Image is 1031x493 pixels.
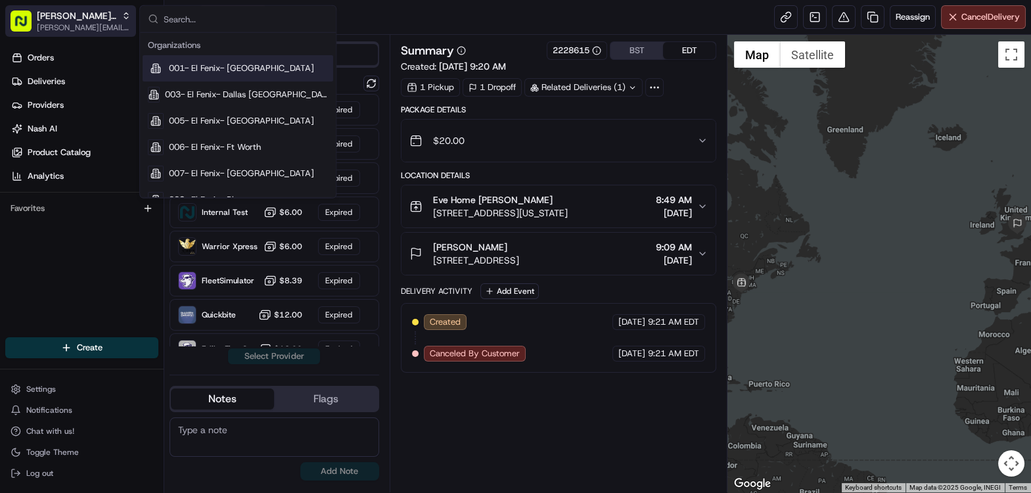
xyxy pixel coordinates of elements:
span: Quickbite [202,310,236,320]
span: 9:09 AM [656,241,692,254]
div: 1 Pickup [401,78,460,97]
span: FleetSimulator [202,275,254,286]
span: 8:49 AM [656,193,692,206]
span: [DATE] [656,254,692,267]
button: 2228615 [553,45,601,57]
img: Warrior Xpress [179,238,196,255]
button: Toggle Theme [5,443,158,461]
button: Map camera controls [998,450,1024,477]
span: Created [430,316,461,328]
div: Expired [318,340,360,358]
button: Show satellite imagery [780,41,845,68]
span: $8.39 [279,275,302,286]
p: Welcome 👋 [13,52,239,73]
button: Eve Home [PERSON_NAME][STREET_ADDRESS][US_STATE]8:49 AM[DATE] [401,185,716,227]
img: Nash [13,12,39,39]
span: [DATE] [656,206,692,220]
span: Warrior Xpress [202,241,258,252]
div: Expired [318,238,360,255]
a: 💻API Documentation [106,288,216,312]
span: 007- El Fenix- [GEOGRAPHIC_DATA] [169,168,314,179]
button: CancelDelivery [941,5,1026,29]
div: 💻 [111,294,122,305]
span: [DATE] [618,316,645,328]
span: [PERSON_NAME] Org [37,9,116,22]
button: Keyboard shortcuts [845,483,902,492]
img: FleetSimulator [179,272,196,289]
span: 006- El Fenix- Ft Worth [169,141,261,153]
a: Orders [5,47,164,68]
button: Flags [274,388,377,410]
span: Knowledge Base [26,293,101,306]
button: Log out [5,464,158,482]
img: 1738778727109-b901c2ba-d612-49f7-a14d-d897ce62d23f [28,125,51,149]
a: Product Catalog [5,142,164,163]
div: We're available if you need us! [59,138,181,149]
span: 001- El Fenix- [GEOGRAPHIC_DATA] [169,62,314,74]
button: Show street map [734,41,780,68]
img: 1736555255976-a54dd68f-1ca7-489b-9aae-adbdc363a1c4 [26,204,37,214]
button: BST [610,42,663,59]
span: $12.00 [274,310,302,320]
button: Settings [5,380,158,398]
div: Suggestions [140,33,336,198]
span: Analytics [28,170,64,182]
span: FailingFleetSimulator [202,344,253,354]
span: 9:21 AM EDT [648,348,699,360]
div: Past conversations [13,170,84,181]
span: [STREET_ADDRESS] [433,254,519,267]
span: API Documentation [124,293,211,306]
button: $12.00 [258,342,302,356]
span: 9:21 AM EDT [648,316,699,328]
span: Log out [26,468,53,479]
button: Toggle fullscreen view [998,41,1024,68]
img: 1736555255976-a54dd68f-1ca7-489b-9aae-adbdc363a1c4 [26,239,37,250]
span: Providers [28,99,64,111]
button: Chat with us! [5,422,158,440]
button: Notifications [5,401,158,419]
button: $8.39 [263,274,302,287]
button: Create [5,337,158,358]
div: Expired [318,170,360,187]
span: Nash AI [28,123,57,135]
span: Toggle Theme [26,447,79,458]
div: Organizations [143,35,333,55]
div: Expired [318,306,360,323]
button: $6.00 [263,206,302,219]
span: Eve Home [PERSON_NAME] [433,193,553,206]
div: Related Deliveries (1) [524,78,643,97]
span: 008- El Fenix- Plano [169,194,248,206]
span: Internal Test [202,207,248,218]
input: Search... [164,6,328,32]
div: Expired [318,272,360,289]
span: [DATE] [618,348,645,360]
div: Expired [318,204,360,221]
span: Canceled By Customer [430,348,520,360]
a: Powered byPylon [93,325,159,335]
span: 003- El Fenix- Dallas [GEOGRAPHIC_DATA][PERSON_NAME] [165,89,328,101]
span: [STREET_ADDRESS][US_STATE] [433,206,568,220]
span: [PERSON_NAME] [41,203,106,214]
span: Settings [26,384,56,394]
button: [PERSON_NAME][EMAIL_ADDRESS][DOMAIN_NAME] [37,22,131,33]
span: Chat with us! [26,426,74,436]
button: See all [204,168,239,183]
span: Product Catalog [28,147,91,158]
img: Google [731,475,774,492]
input: Clear [34,84,217,98]
span: Cancel Delivery [961,11,1020,23]
span: [PERSON_NAME] [41,239,106,249]
img: FailingFleetSimulator [179,340,196,358]
div: Package Details [401,105,716,115]
button: $20.00 [401,120,716,162]
button: EDT [663,42,716,59]
div: Location Details [401,170,716,181]
a: Deliveries [5,71,164,92]
button: Reassign [890,5,936,29]
span: Create [77,342,103,354]
a: Nash AI [5,118,164,139]
img: Charles Folsom [13,226,34,247]
img: 1736555255976-a54dd68f-1ca7-489b-9aae-adbdc363a1c4 [13,125,37,149]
